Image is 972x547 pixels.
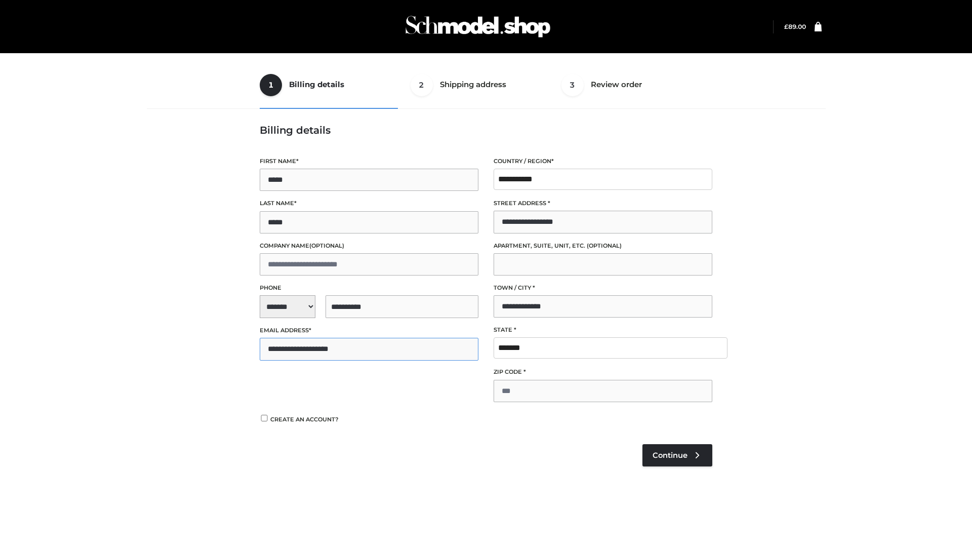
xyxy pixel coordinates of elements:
span: (optional) [309,242,344,249]
label: Street address [494,199,712,208]
label: Email address [260,326,478,335]
a: Continue [642,444,712,466]
a: £89.00 [784,23,806,30]
bdi: 89.00 [784,23,806,30]
label: Town / City [494,283,712,293]
label: Last name [260,199,478,208]
label: Apartment, suite, unit, etc. [494,241,712,251]
label: ZIP Code [494,367,712,377]
input: Create an account? [260,415,269,421]
span: Create an account? [270,416,339,423]
label: Country / Region [494,157,712,166]
label: Phone [260,283,478,293]
h3: Billing details [260,124,712,136]
label: Company name [260,241,478,251]
img: Schmodel Admin 964 [402,7,554,47]
label: State [494,325,712,335]
span: Continue [653,451,687,460]
span: (optional) [587,242,622,249]
span: £ [784,23,788,30]
label: First name [260,157,478,166]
